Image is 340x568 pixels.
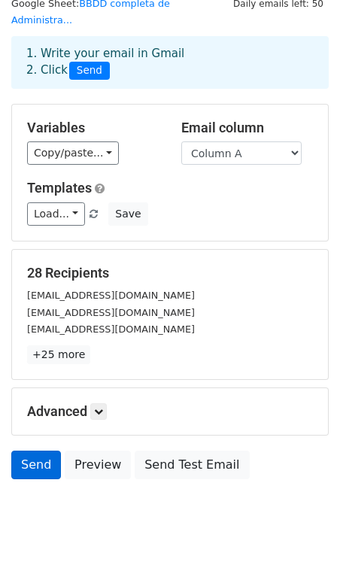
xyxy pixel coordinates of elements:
[27,265,313,281] h5: 28 Recipients
[265,496,340,568] iframe: Chat Widget
[27,141,119,165] a: Copy/paste...
[27,307,195,318] small: [EMAIL_ADDRESS][DOMAIN_NAME]
[27,403,313,420] h5: Advanced
[135,451,249,479] a: Send Test Email
[27,345,90,364] a: +25 more
[27,323,195,335] small: [EMAIL_ADDRESS][DOMAIN_NAME]
[181,120,313,136] h5: Email column
[69,62,110,80] span: Send
[265,496,340,568] div: Widget de chat
[27,290,195,301] small: [EMAIL_ADDRESS][DOMAIN_NAME]
[27,180,92,196] a: Templates
[27,202,85,226] a: Load...
[15,45,325,80] div: 1. Write your email in Gmail 2. Click
[27,120,159,136] h5: Variables
[65,451,131,479] a: Preview
[11,451,61,479] a: Send
[108,202,147,226] button: Save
